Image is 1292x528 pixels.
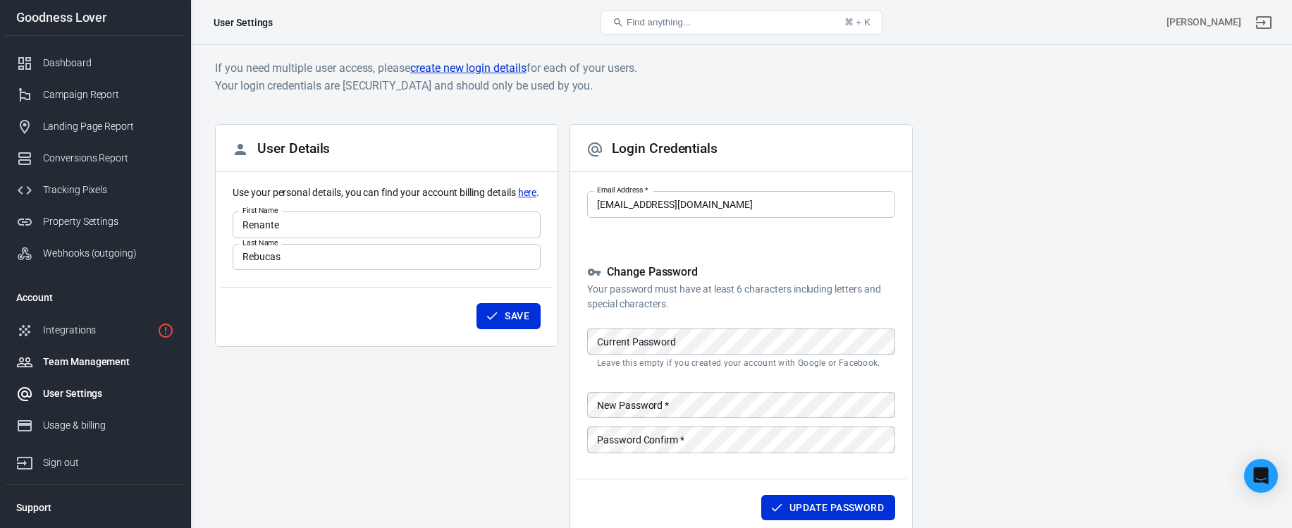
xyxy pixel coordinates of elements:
a: Integrations [5,314,185,346]
svg: 1 networks not verified yet [157,322,174,339]
a: Conversions Report [5,142,185,174]
li: Support [5,491,185,524]
div: Webhooks (outgoing) [43,246,174,261]
div: Team Management [43,355,174,369]
a: Sign out [1247,6,1281,39]
div: User Settings [43,386,174,401]
label: First Name [242,205,278,216]
h2: Login Credentials [586,141,718,158]
h2: User Details [232,141,330,158]
span: Find anything... [627,17,691,27]
div: Usage & billing [43,418,174,433]
button: Update Password [761,495,895,521]
h5: Change Password [587,265,895,280]
div: Integrations [43,323,152,338]
a: Tracking Pixels [5,174,185,206]
div: Account id: m2kaqM7f [1167,15,1241,30]
button: Find anything...⌘ + K [601,11,882,35]
a: Webhooks (outgoing) [5,238,185,269]
input: John [233,211,541,238]
a: Campaign Report [5,79,185,111]
div: Sign out [43,455,174,470]
div: Open Intercom Messenger [1244,459,1278,493]
a: here [518,185,537,200]
a: Sign out [5,441,185,479]
p: Your password must have at least 6 characters including letters and special characters. [587,282,895,312]
div: User Settings [214,16,273,30]
p: Use your personal details, you can find your account billing details . [233,185,541,200]
label: Last Name [242,238,278,248]
div: Goodness Lover [5,11,185,24]
li: Account [5,281,185,314]
a: Property Settings [5,206,185,238]
a: Dashboard [5,47,185,79]
div: Property Settings [43,214,174,229]
a: User Settings [5,378,185,410]
div: Campaign Report [43,87,174,102]
a: create new login details [410,59,527,77]
h6: If you need multiple user access, please for each of your users. Your login credentials are [SECU... [215,59,1267,94]
label: Email Address [597,185,648,195]
button: Save [476,303,541,329]
a: Landing Page Report [5,111,185,142]
div: Conversions Report [43,151,174,166]
p: Leave this empty if you created your account with Google or Facebook. [597,357,885,369]
div: ⌘ + K [844,17,870,27]
div: Dashboard [43,56,174,70]
input: Doe [233,244,541,270]
a: Usage & billing [5,410,185,441]
div: Tracking Pixels [43,183,174,197]
a: Team Management [5,346,185,378]
div: Landing Page Report [43,119,174,134]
